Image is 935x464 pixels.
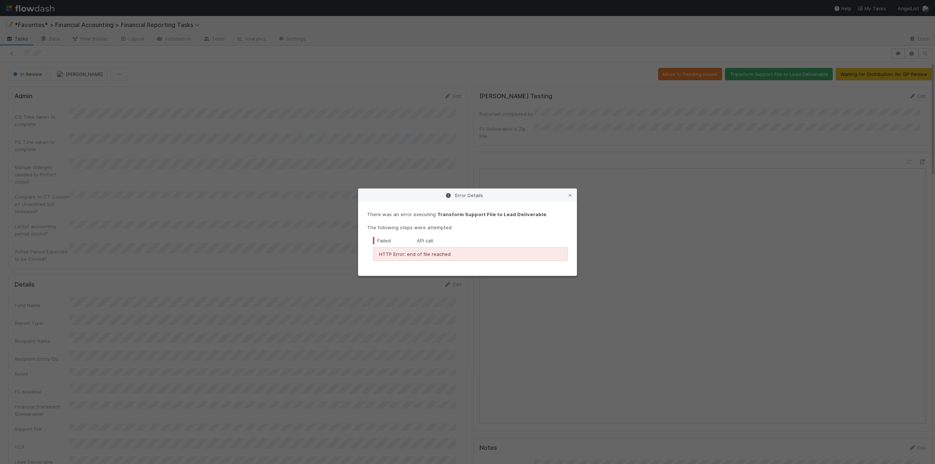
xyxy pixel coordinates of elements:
[379,250,562,258] p: HTTP Error: end of file reached
[367,224,568,231] p: The following steps were attempted:
[373,237,417,244] div: Failed
[358,189,577,202] div: Error Details
[437,211,546,217] strong: Transform Support File to Lead Deliverable
[367,211,568,218] p: There was an error executing .
[373,237,568,244] div: API call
